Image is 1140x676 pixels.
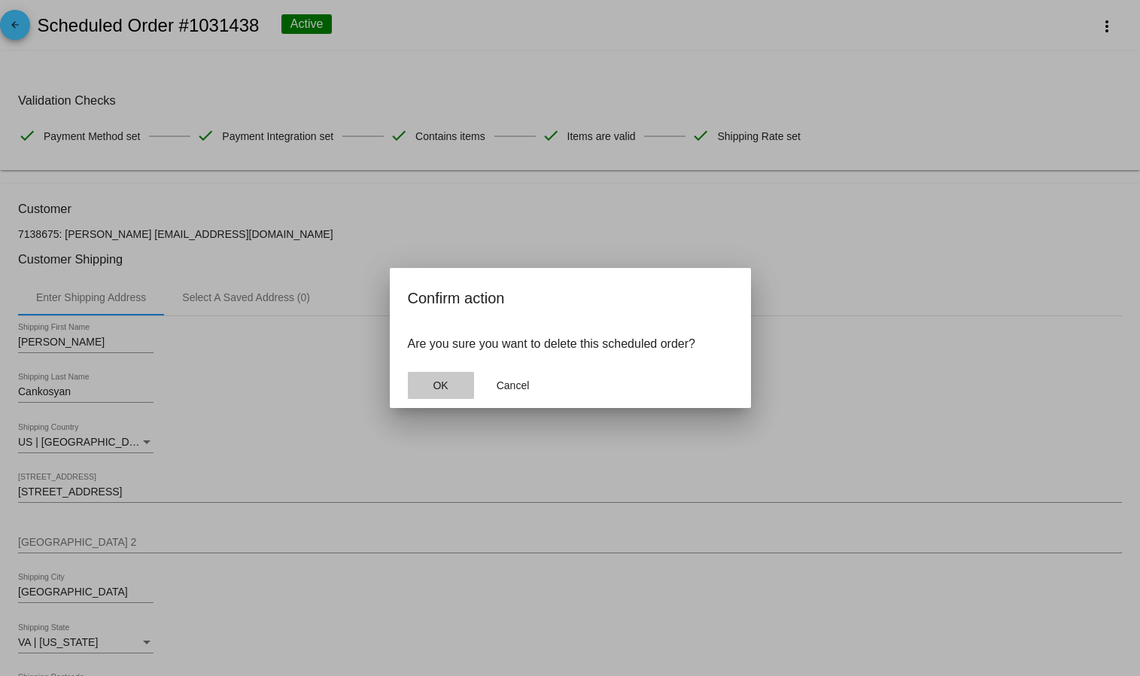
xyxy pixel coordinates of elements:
h2: Confirm action [408,286,733,310]
button: Close dialog [408,372,474,399]
span: Cancel [497,379,530,391]
span: OK [433,379,448,391]
p: Are you sure you want to delete this scheduled order? [408,337,733,351]
button: Close dialog [480,372,546,399]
